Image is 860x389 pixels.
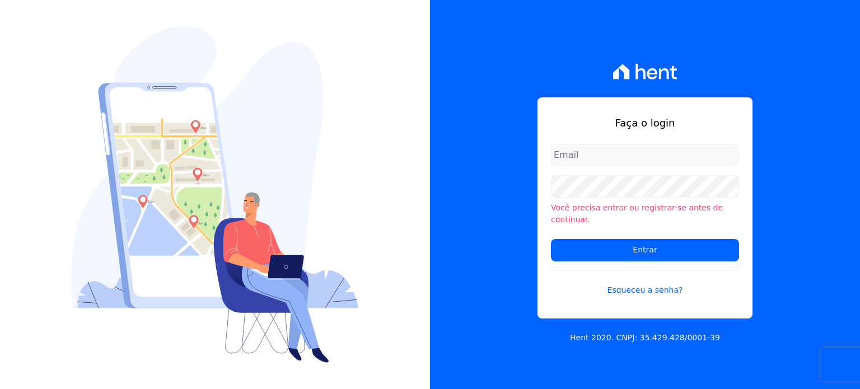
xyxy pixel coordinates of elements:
[551,202,739,226] li: Você precisa entrar ou registrar-se antes de continuar.
[551,270,739,296] a: Esqueceu a senha?
[570,332,720,344] p: Hent 2020. CNPJ: 35.429.428/0001-39
[551,115,739,130] h1: Faça o login
[551,239,739,261] input: Entrar
[551,144,739,166] input: Email
[71,26,359,363] img: Login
